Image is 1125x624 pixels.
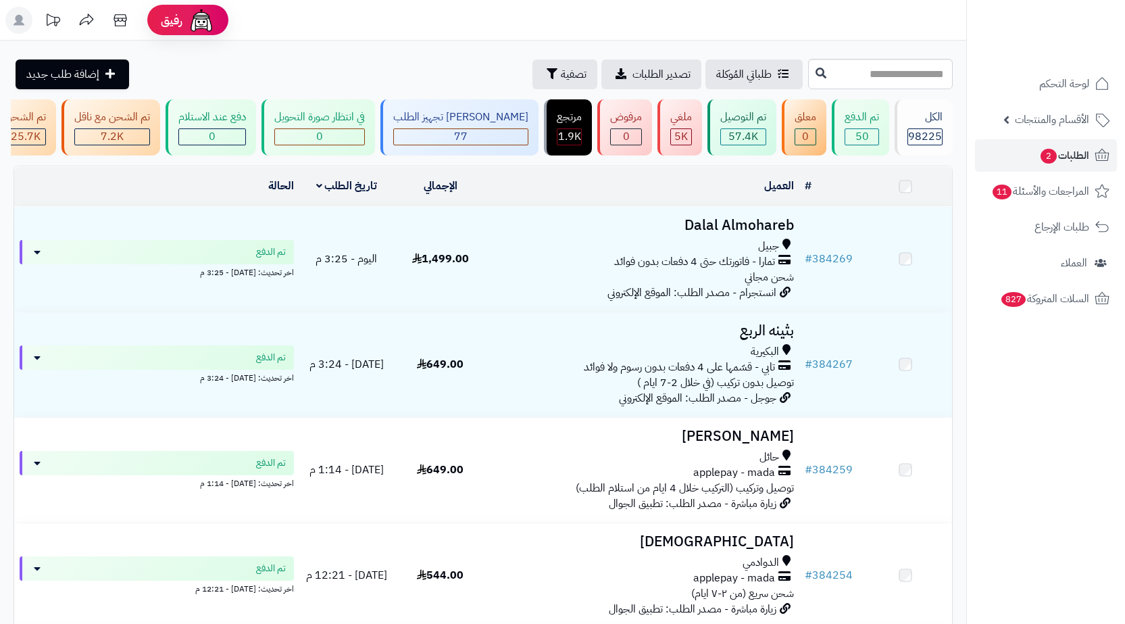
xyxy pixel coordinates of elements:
[805,251,853,267] a: #384269
[609,601,776,617] span: زيارة مباشرة - مصدر الطلب: تطبيق الجوال
[721,129,766,145] div: 57431
[584,360,775,375] span: تابي - قسّمها على 4 دفعات بدون رسوم ولا فوائد
[393,110,528,125] div: [PERSON_NAME] تجهيز الطلب
[611,129,641,145] div: 0
[20,370,294,384] div: اخر تحديث: [DATE] - 3:24 م
[576,480,794,496] span: توصيل وتركيب (التركيب خلال 4 ايام من استلام الطلب)
[493,218,794,233] h3: Dalal Almohareb
[11,128,41,145] span: 25.7K
[424,178,457,194] a: الإجمالي
[5,110,46,125] div: تم الشحن
[619,390,776,406] span: جوجل - مصدر الطلب: الموقع الإلكتروني
[595,99,655,155] a: مرفوض 0
[908,128,942,145] span: 98225
[306,567,387,583] span: [DATE] - 12:21 م
[805,567,812,583] span: #
[1041,149,1057,164] span: 2
[26,66,99,82] span: إضافة طلب جديد
[493,534,794,550] h3: [DEMOGRAPHIC_DATA]
[975,283,1117,315] a: السلات المتروكة827
[1033,38,1112,66] img: logo-2.png
[805,178,811,194] a: #
[179,129,245,145] div: 0
[59,99,163,155] a: تم الشحن مع ناقل 7.2K
[845,110,879,125] div: تم الدفع
[779,99,829,155] a: معلق 0
[632,66,691,82] span: تصدير الطلبات
[607,285,776,301] span: انستجرام - مصدر الطلب: الموقع الإلكتروني
[309,356,384,373] span: [DATE] - 3:24 م
[20,581,294,595] div: اخر تحديث: [DATE] - 12:21 م
[764,178,794,194] a: العميل
[892,99,955,155] a: الكل98225
[1039,74,1089,93] span: لوحة التحكم
[256,245,286,259] span: تم الدفع
[268,178,294,194] a: الحالة
[316,128,323,145] span: 0
[907,110,943,125] div: الكل
[1039,146,1089,165] span: الطلبات
[274,110,365,125] div: في انتظار صورة التحويل
[975,175,1117,208] a: المراجعات والأسئلة11
[975,68,1117,100] a: لوحة التحكم
[609,496,776,512] span: زيارة مباشرة - مصدر الطلب: تطبيق الجوال
[716,66,772,82] span: طلباتي المُوكلة
[412,251,469,267] span: 1,499.00
[845,129,878,145] div: 50
[561,66,586,82] span: تصفية
[805,462,812,478] span: #
[493,429,794,444] h3: [PERSON_NAME]
[795,129,816,145] div: 0
[417,567,464,583] span: 544.00
[751,344,779,360] span: البكيرية
[541,99,595,155] a: مرتجع 1.9K
[378,99,541,155] a: [PERSON_NAME] تجهيز الطلب 77
[655,99,705,155] a: ملغي 5K
[417,462,464,478] span: 649.00
[829,99,892,155] a: تم الدفع 50
[36,7,70,37] a: تحديثات المنصة
[745,269,794,285] span: شحن مجاني
[795,110,816,125] div: معلق
[693,571,775,586] span: applepay - mada
[805,356,853,373] a: #384267
[802,128,809,145] span: 0
[1000,289,1089,308] span: السلات المتروكة
[601,59,701,89] a: تصدير الطلبات
[163,99,259,155] a: دفع عند الاستلام 0
[855,128,869,145] span: 50
[1061,254,1087,272] span: العملاء
[991,182,1089,201] span: المراجعات والأسئلة
[75,129,149,145] div: 7222
[758,239,779,254] span: جبيل
[975,247,1117,279] a: العملاء
[1015,110,1089,129] span: الأقسام والمنتجات
[805,251,812,267] span: #
[316,178,378,194] a: تاريخ الطلب
[993,185,1011,199] span: 11
[691,585,794,602] span: شحن سريع (من ٢-٧ ايام)
[610,110,642,125] div: مرفوض
[394,129,528,145] div: 77
[670,110,692,125] div: ملغي
[259,99,378,155] a: في انتظار صورة التحويل 0
[674,128,688,145] span: 5K
[975,139,1117,172] a: الطلبات2
[805,356,812,373] span: #
[1034,218,1089,237] span: طلبات الإرجاع
[161,12,182,28] span: رفيق
[256,562,286,575] span: تم الدفع
[256,456,286,470] span: تم الدفع
[759,450,779,465] span: حائل
[557,110,582,125] div: مرتجع
[671,129,691,145] div: 5031
[728,128,758,145] span: 57.4K
[493,323,794,339] h3: بثينه الربع
[275,129,364,145] div: 0
[16,59,129,89] a: إضافة طلب جديد
[178,110,246,125] div: دفع عند الاستلام
[417,356,464,373] span: 649.00
[705,99,779,155] a: تم التوصيل 57.4K
[256,351,286,364] span: تم الدفع
[557,129,581,145] div: 1874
